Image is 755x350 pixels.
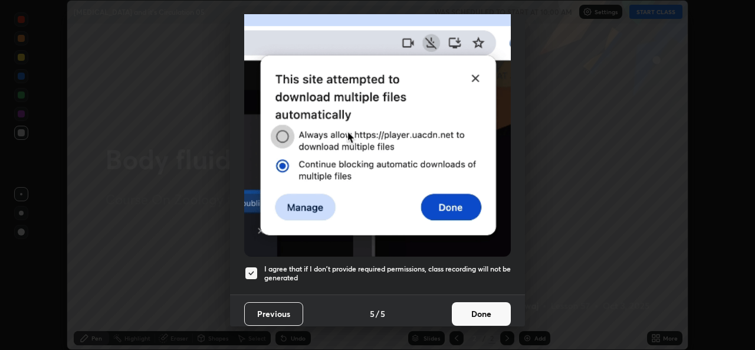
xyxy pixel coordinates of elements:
[380,308,385,320] h4: 5
[370,308,375,320] h4: 5
[376,308,379,320] h4: /
[452,302,511,326] button: Done
[264,264,511,283] h5: I agree that if I don't provide required permissions, class recording will not be generated
[244,302,303,326] button: Previous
